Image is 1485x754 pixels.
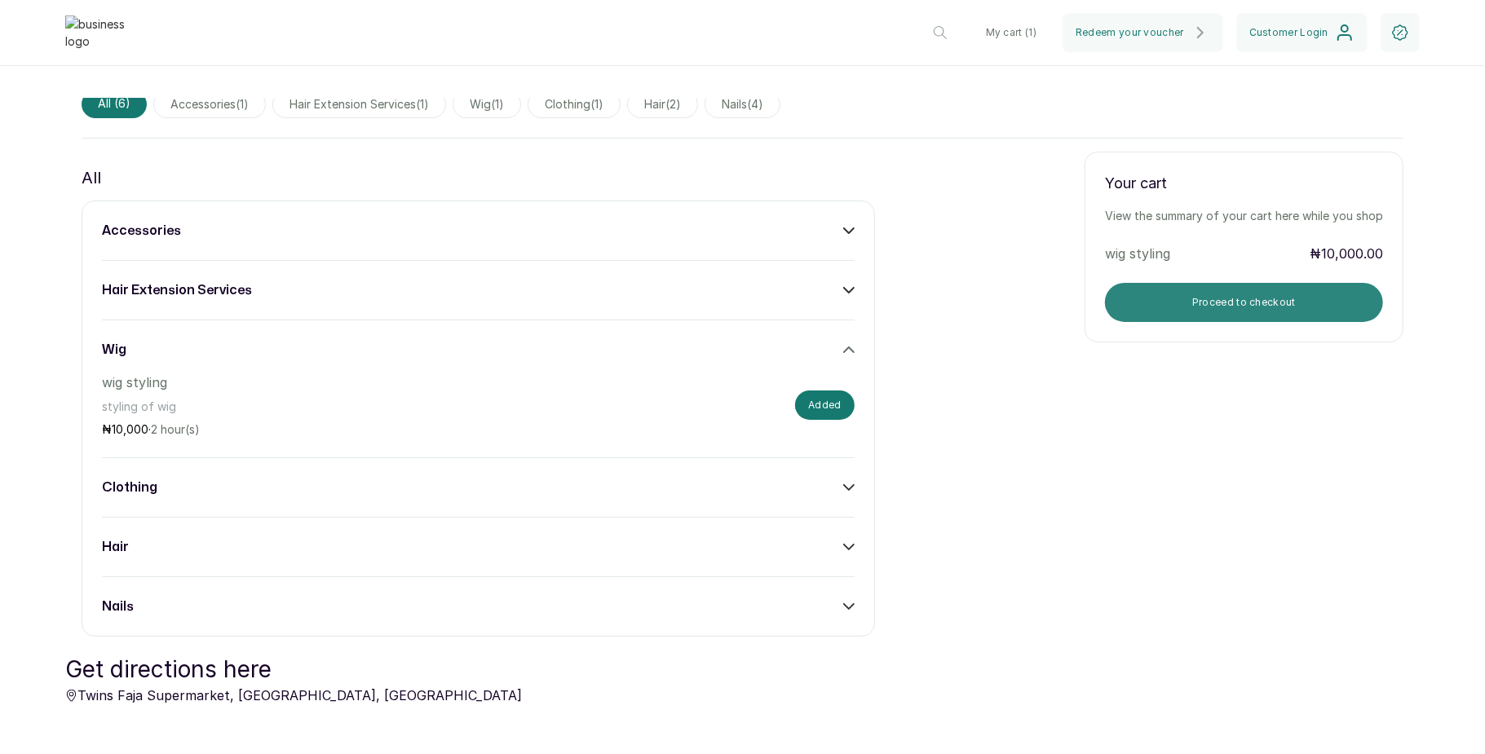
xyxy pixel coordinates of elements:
[151,422,200,436] span: 2 hour(s)
[973,13,1050,52] button: My cart (1)
[112,422,148,436] span: 10,000
[627,90,698,118] span: hair(2)
[102,399,629,415] p: styling of wig
[1105,283,1383,322] button: Proceed to checkout
[528,90,621,118] span: clothing(1)
[272,90,446,118] span: hair extension services(1)
[1236,13,1368,52] button: Customer Login
[795,390,855,420] button: Added
[102,340,126,359] h3: wig
[1310,244,1383,263] p: ₦10,000.00
[102,280,252,300] h3: hair extension services
[1105,208,1383,224] p: View the summary of your cart here while you shop
[153,90,266,118] span: accessories(1)
[102,421,629,438] p: ₦ ·
[453,90,521,118] span: wig(1)
[1105,172,1383,195] p: Your cart
[65,653,522,686] p: Get directions here
[1249,26,1328,39] span: Customer Login
[1076,26,1184,39] span: Redeem your voucher
[82,165,101,191] p: All
[102,221,181,240] h3: accessories
[102,597,134,616] h3: nails
[82,90,147,118] span: All (6)
[65,15,130,50] img: business logo
[102,478,157,497] h3: clothing
[102,373,629,392] p: wig styling
[1105,244,1300,263] p: wig styling
[102,537,129,557] h3: hair
[65,686,522,705] p: Twins Faja Supermarket, [GEOGRAPHIC_DATA], [GEOGRAPHIC_DATA]
[1063,13,1223,52] button: Redeem your voucher
[705,90,780,118] span: nails(4)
